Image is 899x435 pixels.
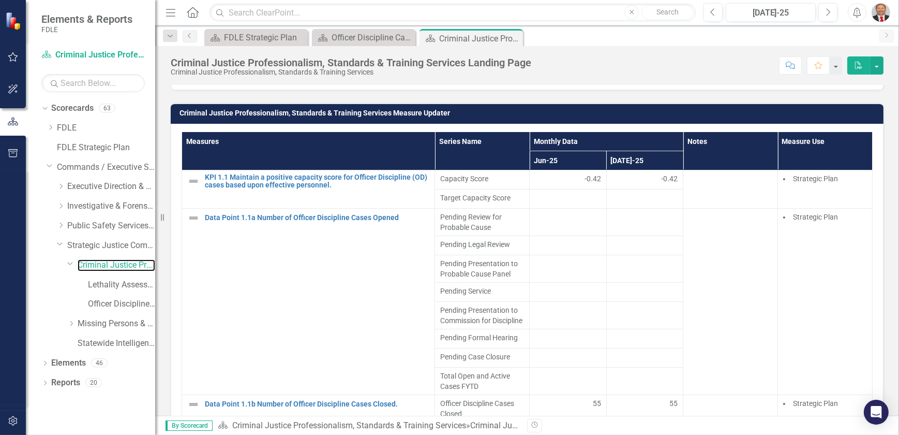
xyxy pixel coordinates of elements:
[440,239,524,250] span: Pending Legal Review
[641,5,693,20] button: Search
[57,142,155,154] a: FDLE Strategic Plan
[778,170,873,208] td: Double-Click to Edit
[187,175,200,187] img: Not Defined
[530,282,606,301] td: Double-Click to Edit
[440,371,524,392] span: Total Open and Active Cases FYTD
[435,208,530,236] td: Double-Click to Edit
[435,301,530,329] td: Double-Click to Edit
[314,31,413,44] a: Officer Discipline Caseload Dashboard
[606,170,683,189] td: Double-Click to Edit
[78,338,155,350] a: Statewide Intelligence
[41,74,145,92] input: Search Below...
[530,255,606,282] td: Double-Click to Edit
[166,421,213,431] span: By Scorecard
[661,173,678,184] span: -0.42
[232,421,466,430] a: Criminal Justice Professionalism, Standards & Training Services
[435,170,530,189] td: Double-Click to Edit
[67,240,155,252] a: Strategic Justice Command
[88,298,155,310] a: Officer Discipline Caseload Dashboard
[440,286,524,296] span: Pending Service
[99,104,115,113] div: 63
[435,255,530,282] td: Double-Click to Edit
[606,236,683,255] td: Double-Click to Edit
[793,175,838,183] span: Strategic Plan
[440,352,524,362] span: Pending Case Closure
[182,208,435,395] td: Double-Click to Edit Right Click for Context Menu
[57,162,155,173] a: Commands / Executive Support Branch
[435,348,530,367] td: Double-Click to Edit
[209,4,696,22] input: Search ClearPoint...
[91,359,108,368] div: 46
[171,68,531,76] div: Criminal Justice Professionalism, Standards & Training Services
[606,348,683,367] td: Double-Click to Edit
[530,301,606,329] td: Double-Click to Edit
[778,208,873,395] td: Double-Click to Edit
[57,122,155,134] a: FDLE
[440,258,524,279] span: Pending Presentation to Probable Cause Panel
[51,103,94,114] a: Scorecards
[440,173,524,184] span: Capacity Score
[171,57,531,68] div: Criminal Justice Professionalism, Standards & Training Services Landing Page
[67,200,155,212] a: Investigative & Forensic Services Command
[179,109,878,117] h3: Criminal Justice Professionalism, Standards & Training Services Measure Updater
[669,398,678,409] span: 55
[78,318,155,330] a: Missing Persons & Offender Enforcement
[88,279,155,291] a: Lethality Assessment Tracking
[205,173,429,190] a: KPI 1.1 Maintain a positive capacity score for Officer Discipline (OD) cases based upon effective...
[51,357,86,369] a: Elements
[435,395,530,422] td: Double-Click to Edit
[435,329,530,348] td: Double-Click to Edit
[585,173,601,184] span: -0.42
[207,31,305,44] a: FDLE Strategic Plan
[606,282,683,301] td: Double-Click to Edit
[41,25,132,34] small: FDLE
[530,348,606,367] td: Double-Click to Edit
[793,399,838,408] span: Strategic Plan
[440,212,524,233] span: Pending Review for Probable Cause
[683,208,778,395] td: Double-Click to Edit
[440,305,524,326] span: Pending Presentation to Commission for Discipline
[656,8,679,16] span: Search
[439,32,520,45] div: Criminal Justice Professionalism, Standards & Training Services Landing Page
[67,220,155,232] a: Public Safety Services Command
[41,13,132,25] span: Elements & Reports
[530,170,606,189] td: Double-Click to Edit
[182,170,435,208] td: Double-Click to Edit Right Click for Context Menu
[530,329,606,348] td: Double-Click to Edit
[440,193,524,203] span: Target Capacity Score
[218,420,519,432] div: »
[41,49,145,61] a: Criminal Justice Professionalism, Standards & Training Services
[530,395,606,422] td: Double-Click to Edit
[872,3,890,22] img: Brett Kirkland
[606,255,683,282] td: Double-Click to Edit
[793,213,838,221] span: Strategic Plan
[332,31,413,44] div: Officer Discipline Caseload Dashboard
[67,181,155,193] a: Executive Direction & Business Support
[606,395,683,422] td: Double-Click to Edit
[78,259,155,271] a: Criminal Justice Professionalism, Standards & Training Services
[51,377,80,389] a: Reports
[683,170,778,208] td: Double-Click to Edit
[606,329,683,348] td: Double-Click to Edit
[440,398,524,419] span: Officer Discipline Cases Closed
[435,236,530,255] td: Double-Click to Edit
[470,421,757,430] div: Criminal Justice Professionalism, Standards & Training Services Landing Page
[729,7,812,19] div: [DATE]-25
[187,398,200,411] img: Not Defined
[593,398,601,409] span: 55
[726,3,816,22] button: [DATE]-25
[530,236,606,255] td: Double-Click to Edit
[5,12,23,30] img: ClearPoint Strategy
[85,379,102,387] div: 20
[440,332,524,343] span: Pending Formal Hearing
[205,400,429,408] a: Data Point 1.1b Number of Officer Discipline Cases Closed.
[606,301,683,329] td: Double-Click to Edit
[435,282,530,301] td: Double-Click to Edit
[606,208,683,236] td: Double-Click to Edit
[864,400,889,425] div: Open Intercom Messenger
[530,208,606,236] td: Double-Click to Edit
[187,212,200,224] img: Not Defined
[224,31,305,44] div: FDLE Strategic Plan
[205,214,429,222] a: Data Point 1.1a Number of Officer Discipline Cases Opened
